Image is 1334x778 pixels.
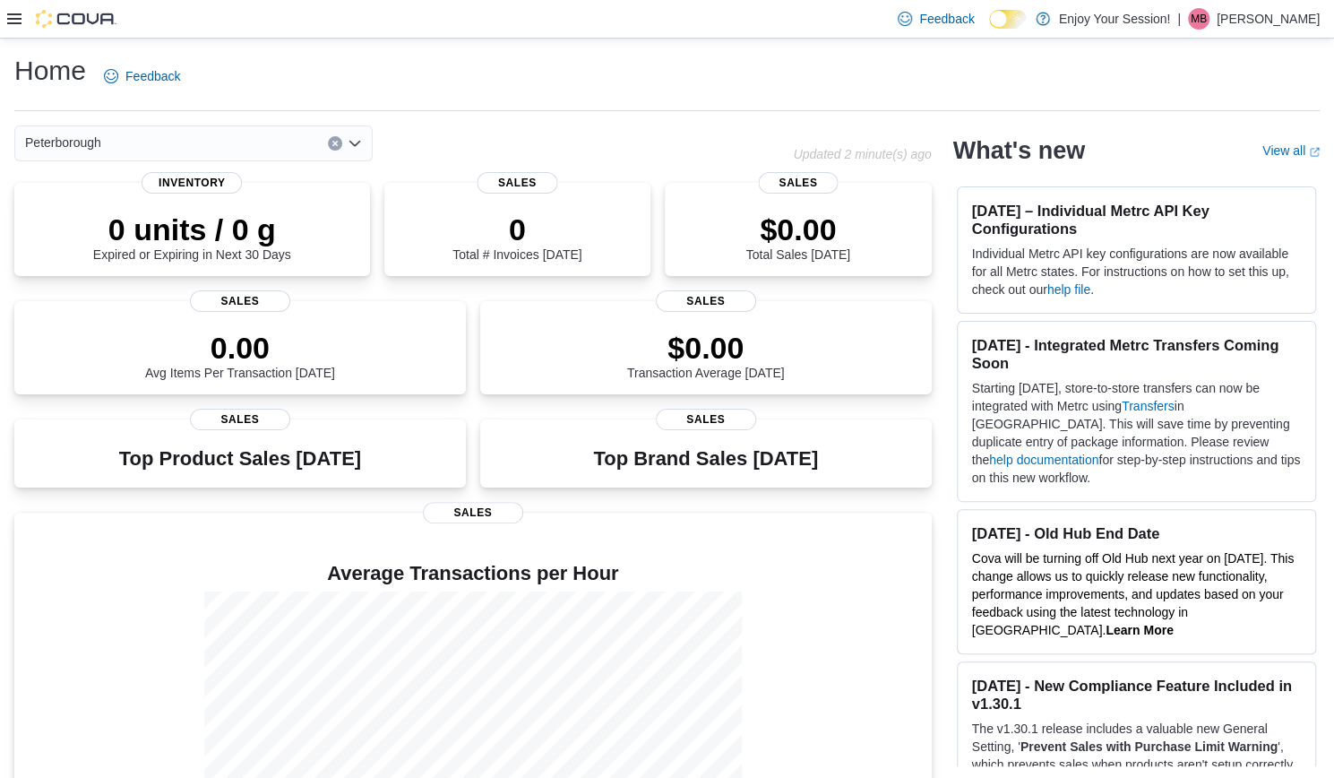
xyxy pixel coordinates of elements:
a: Feedback [97,58,187,94]
span: Sales [190,290,290,312]
h4: Average Transactions per Hour [29,563,917,584]
img: Cova [36,10,116,28]
div: Total # Invoices [DATE] [452,212,581,262]
a: Transfers [1122,399,1175,413]
button: Clear input [328,136,342,151]
button: Open list of options [348,136,362,151]
p: 0 units / 0 g [93,212,291,247]
p: | [1177,8,1181,30]
input: Dark Mode [989,10,1027,29]
p: Individual Metrc API key configurations are now available for all Metrc states. For instructions ... [972,245,1301,298]
p: $0.00 [627,330,785,366]
h1: Home [14,53,86,89]
p: 0.00 [145,330,335,366]
div: Matty Buchan [1188,8,1209,30]
div: Expired or Expiring in Next 30 Days [93,212,291,262]
a: help file [1047,282,1090,297]
p: Starting [DATE], store-to-store transfers can now be integrated with Metrc using in [GEOGRAPHIC_D... [972,379,1301,487]
h3: Top Product Sales [DATE] [119,448,361,470]
span: Sales [478,172,557,194]
p: $0.00 [746,212,850,247]
span: Feedback [125,67,180,85]
strong: Prevent Sales with Purchase Limit Warning [1020,739,1278,754]
h3: [DATE] - Integrated Metrc Transfers Coming Soon [972,336,1301,372]
h3: [DATE] - Old Hub End Date [972,524,1301,542]
span: Sales [423,502,523,523]
span: Sales [656,290,756,312]
p: 0 [452,212,581,247]
a: View allExternal link [1262,143,1320,158]
span: Sales [190,409,290,430]
span: Feedback [919,10,974,28]
span: Sales [758,172,838,194]
a: help documentation [989,453,1098,467]
p: Enjoy Your Session! [1059,8,1171,30]
h2: What's new [953,136,1085,165]
span: Peterborough [25,132,101,153]
span: Dark Mode [989,29,990,30]
span: Inventory [142,172,242,194]
a: Learn More [1106,623,1173,637]
p: Updated 2 minute(s) ago [793,147,931,161]
div: Avg Items Per Transaction [DATE] [145,330,335,380]
h3: Top Brand Sales [DATE] [593,448,818,470]
h3: [DATE] - New Compliance Feature Included in v1.30.1 [972,677,1301,713]
h3: [DATE] – Individual Metrc API Key Configurations [972,202,1301,238]
div: Transaction Average [DATE] [627,330,785,380]
a: Feedback [891,1,981,37]
div: Total Sales [DATE] [746,212,850,262]
span: Sales [656,409,756,430]
span: Cova will be turning off Old Hub next year on [DATE]. This change allows us to quickly release ne... [972,551,1295,637]
p: [PERSON_NAME] [1217,8,1320,30]
span: MB [1191,8,1207,30]
svg: External link [1309,147,1320,158]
